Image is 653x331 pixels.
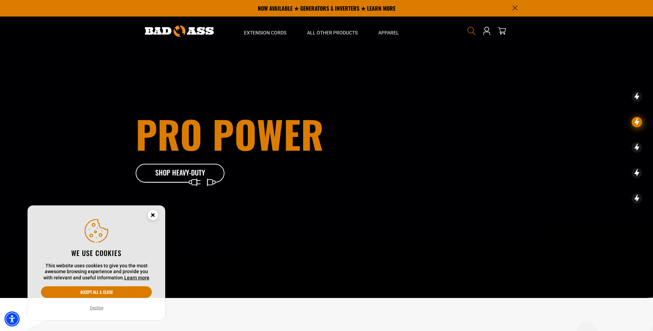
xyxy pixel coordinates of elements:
summary: Search [466,25,477,36]
h2: We use cookies [41,248,152,257]
div: Accessibility Menu [4,311,20,327]
button: Decline [88,305,105,311]
summary: Extension Cords [234,17,297,45]
p: This website uses cookies to give you the most awesome browsing experience and provide you with r... [41,263,152,281]
span: All Other Products [307,30,358,36]
summary: Apparel [368,17,409,45]
span: Extension Cords [244,30,286,36]
a: Shop Heavy-Duty [136,164,225,183]
span: Apparel [378,30,399,36]
summary: All Other Products [297,17,368,45]
img: Bad Ass Extension Cords [145,25,214,37]
a: Open this option [481,17,492,45]
a: This website uses cookies to give you the most awesome browsing experience and provide you with r... [124,275,149,280]
h1: Pro Power [136,115,365,153]
button: Close this option [140,205,165,227]
a: cart [496,27,507,35]
aside: Cookie Consent [28,205,165,320]
button: Accept all & close [41,286,152,298]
